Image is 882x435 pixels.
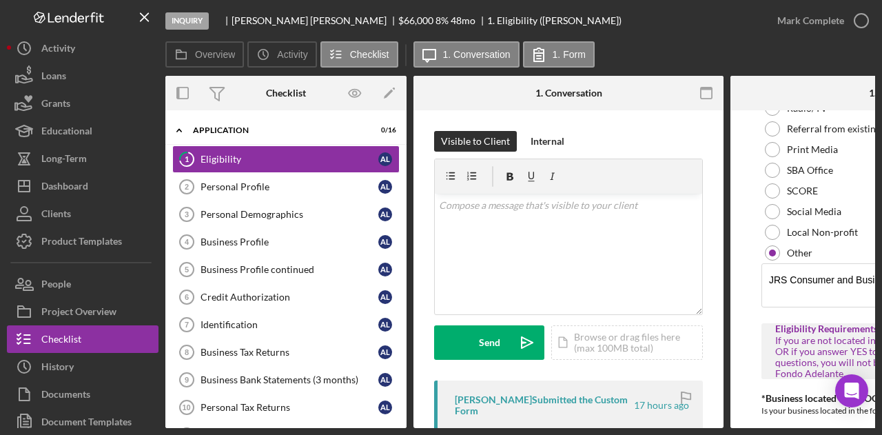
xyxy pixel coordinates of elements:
label: SBA Office [787,165,833,176]
div: Loans [41,62,66,93]
div: A L [378,235,392,249]
label: Checklist [350,49,389,60]
div: A L [378,208,392,221]
a: Dashboard [7,172,158,200]
div: Internal [531,131,564,152]
div: A L [378,263,392,276]
button: Internal [524,131,571,152]
button: Product Templates [7,227,158,255]
div: Clients [41,200,71,231]
button: 1. Conversation [413,41,520,68]
tspan: 4 [185,238,189,246]
div: Product Templates [41,227,122,259]
button: Activity [7,34,158,62]
label: Overview [195,49,235,60]
a: 4Business ProfileAL [172,228,400,256]
a: 8Business Tax ReturnsAL [172,338,400,366]
button: Activity [247,41,316,68]
label: 1. Form [553,49,586,60]
div: Dashboard [41,172,88,203]
a: 5Business Profile continuedAL [172,256,400,283]
tspan: 8 [185,348,189,356]
button: Clients [7,200,158,227]
div: People [41,270,71,301]
button: Mark Complete [763,7,875,34]
div: Checklist [266,88,306,99]
div: Documents [41,381,90,412]
button: Project Overview [7,298,158,325]
a: Documents [7,381,158,408]
div: 1. Eligibility ([PERSON_NAME]) [487,15,622,26]
div: Business Profile continued [201,264,378,275]
div: A L [378,318,392,332]
div: A L [378,290,392,304]
button: Grants [7,90,158,117]
div: Business Tax Returns [201,347,378,358]
label: Print Media [787,144,838,155]
div: Project Overview [41,298,116,329]
a: 7IdentificationAL [172,311,400,338]
tspan: 1 [185,154,189,163]
tspan: 6 [185,293,189,301]
tspan: 7 [185,321,189,329]
a: 9Business Bank Statements (3 months)AL [172,366,400,394]
button: History [7,353,158,381]
button: 1. Form [523,41,595,68]
a: 10Personal Tax ReturnsAL [172,394,400,421]
button: Checklist [7,325,158,353]
div: Grants [41,90,70,121]
div: A L [378,373,392,387]
button: Checklist [320,41,398,68]
div: Checklist [41,325,81,356]
label: Other [787,247,812,259]
div: Personal Profile [201,181,378,192]
div: Personal Demographics [201,209,378,220]
div: [PERSON_NAME] [PERSON_NAME] [232,15,398,26]
a: 6Credit AuthorizationAL [172,283,400,311]
div: Business Profile [201,236,378,247]
div: [PERSON_NAME] Submitted the Custom Form [455,394,632,416]
div: Visible to Client [441,131,510,152]
tspan: 3 [185,210,189,219]
div: Identification [201,319,378,330]
div: Application [193,126,362,134]
tspan: 10 [182,403,190,412]
div: Business Bank Statements (3 months) [201,374,378,385]
label: Social Media [787,206,841,217]
tspan: 9 [185,376,189,384]
div: Eligibility [201,154,378,165]
div: Open Intercom Messenger [835,374,868,407]
div: Long-Term [41,145,87,176]
div: 48 mo [451,15,475,26]
label: Activity [277,49,307,60]
div: Activity [41,34,75,65]
a: People [7,270,158,298]
button: Long-Term [7,145,158,172]
div: Personal Tax Returns [201,402,378,413]
tspan: 2 [185,183,189,191]
div: 8 % [435,15,449,26]
button: Educational [7,117,158,145]
div: A L [378,401,392,414]
div: A L [378,180,392,194]
button: Loans [7,62,158,90]
span: $66,000 [398,14,433,26]
a: 3Personal DemographicsAL [172,201,400,228]
div: Mark Complete [777,7,844,34]
tspan: 5 [185,265,189,274]
button: Send [434,325,544,360]
button: Overview [165,41,244,68]
div: Credit Authorization [201,292,378,303]
div: A L [378,345,392,359]
time: 2025-10-09 23:19 [634,400,689,411]
div: 0 / 16 [371,126,396,134]
div: Inquiry [165,12,209,30]
div: A L [378,152,392,166]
